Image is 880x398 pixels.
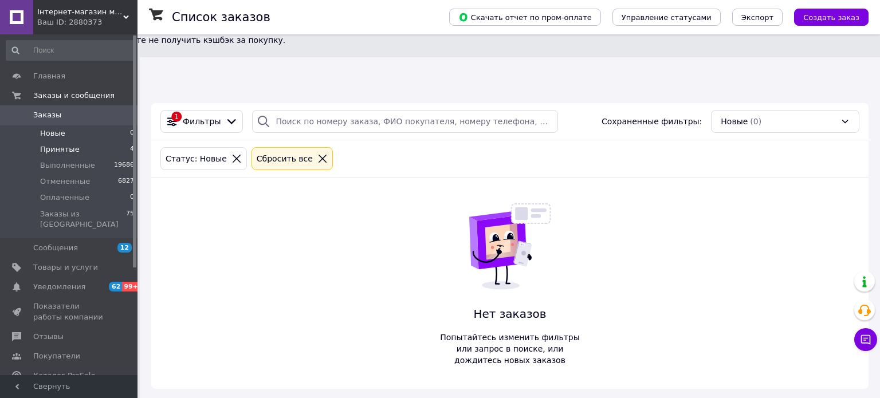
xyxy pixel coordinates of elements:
span: Выполненные [40,160,95,171]
span: Скачать отчет по пром-оплате [458,12,592,22]
span: Нет заказов [434,306,586,322]
button: Экспорт [732,9,783,26]
span: Новые [40,128,65,139]
h1: Список заказов [172,10,270,24]
span: Заказы и сообщения [33,90,115,101]
span: Сообщения [33,243,78,253]
a: Создать заказ [783,12,869,21]
span: Новые [721,116,748,127]
span: Інтернет-магазин матеріалів для нарощування нігтів та вій [37,7,123,17]
span: Принятые [40,144,80,155]
span: 6827 [118,176,134,187]
span: Главная [33,71,65,81]
span: Каталог ProSale [33,371,95,381]
span: Отмененные [40,176,90,187]
span: 62 [109,282,122,291]
span: Уведомления [33,282,85,292]
button: Управление статусами [612,9,721,26]
span: Товары и услуги [33,262,98,273]
span: 99+ [122,282,141,291]
span: Отзывы [33,332,64,342]
div: Сбросить все [254,152,315,165]
span: Сохраненные фильтры: [602,116,702,127]
button: Создать заказ [794,9,869,26]
span: (0) [750,117,761,126]
span: Заказы из [GEOGRAPHIC_DATA] [40,209,126,230]
button: Скачать отчет по пром-оплате [449,9,601,26]
span: Попытайтесь изменить фильтры или запрос в поиске, или дождитесь новых заказов [434,332,586,366]
button: Чат с покупателем [854,328,877,351]
span: Фильтры [183,116,221,127]
span: 75 [126,209,134,230]
span: Показатели работы компании [33,301,106,322]
div: Ваш ID: 2880373 [37,17,137,27]
span: 0 [130,128,134,139]
span: 4 [130,144,134,155]
div: Статус: Новые [163,152,229,165]
span: Заказы [33,110,61,120]
span: Покупатели [33,351,80,361]
input: Поиск [6,40,135,61]
input: Поиск по номеру заказа, ФИО покупателя, номеру телефона, Email, номеру накладной [252,110,557,133]
span: 12 [117,243,132,253]
span: Создать заказ [803,13,859,22]
span: Экспорт [741,13,773,22]
span: 0 [130,192,134,203]
span: Оплаченные [40,192,89,203]
span: Управление статусами [622,13,712,22]
span: 19686 [114,160,134,171]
